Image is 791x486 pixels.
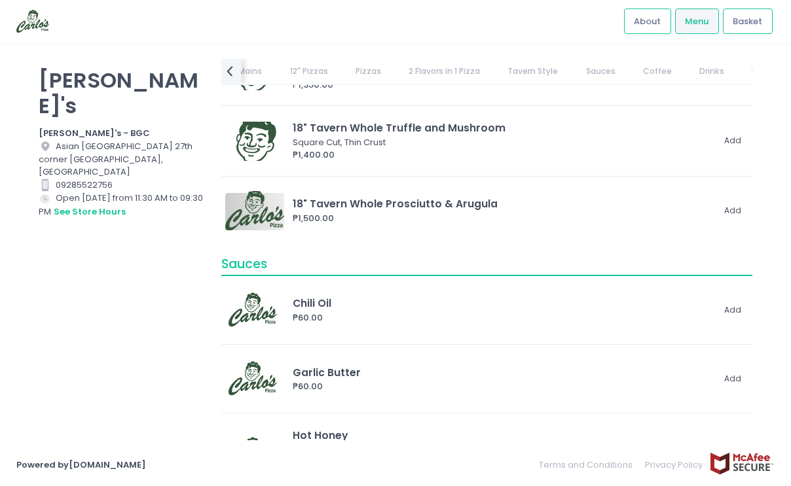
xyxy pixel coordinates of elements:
div: Square Cut, Thin Crust [293,136,708,149]
div: ₱60.00 [293,380,712,393]
span: Basket [733,15,762,28]
img: 18" Tavern Whole Truffle and Mushroom [225,122,284,161]
button: Add [717,130,748,152]
span: Sauces [221,255,267,273]
div: 18" Tavern Whole Truffle and Mushroom [293,120,712,135]
a: Drinks [687,59,737,84]
a: Menu [675,9,719,33]
button: Add [717,300,748,321]
div: 18" Tavern Whole Prosciutto & Arugula [293,196,712,211]
div: 09285522756 [39,179,205,192]
div: Hot Honey [293,428,712,443]
a: Pizzas [342,59,394,84]
a: Mains [226,59,275,84]
a: Powered by[DOMAIN_NAME] [16,459,146,471]
a: 2 Flavors in 1 Pizza [396,59,493,84]
button: Add [717,200,748,222]
a: Coffee [630,59,684,84]
img: logo [16,10,49,33]
span: Menu [685,15,708,28]
div: Chili Oil [293,296,712,311]
img: mcafee-secure [709,452,775,475]
a: About [624,9,671,33]
div: ₱1,400.00 [293,148,712,162]
a: Terms and Conditions [539,452,639,477]
div: Open [DATE] from 11:30 AM to 09:30 PM [39,192,205,219]
img: Garlic Butter [225,359,284,398]
a: Sauces [573,59,628,84]
a: 12" Pizzas [277,59,340,84]
a: Tavern Style [495,59,571,84]
p: [PERSON_NAME]'s [39,67,205,118]
button: Add [717,368,748,390]
div: ₱60.00 [293,311,712,324]
b: [PERSON_NAME]'s - BGC [39,127,150,139]
a: Privacy Policy [639,452,710,477]
div: Garlic Butter [293,365,712,380]
img: Chili Oil [225,290,284,330]
button: see store hours [53,205,126,219]
div: ₱1,500.00 [293,212,712,225]
img: 18" Tavern Whole Prosciutto & Arugula [225,191,284,230]
img: Hot Honey [225,435,284,474]
div: Asian [GEOGRAPHIC_DATA] 27th corner [GEOGRAPHIC_DATA], [GEOGRAPHIC_DATA] [39,140,205,179]
span: About [634,15,661,28]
